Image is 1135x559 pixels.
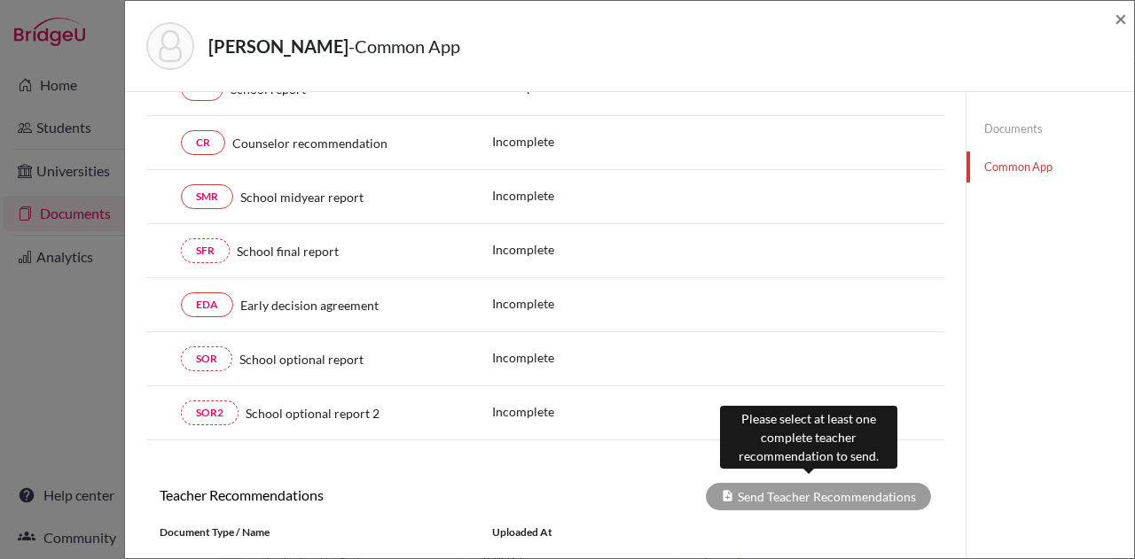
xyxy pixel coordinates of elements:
span: × [1115,5,1127,31]
a: CR [181,130,225,155]
strong: [PERSON_NAME] [208,35,348,57]
a: SMR [181,184,233,209]
a: SOR [181,346,232,371]
p: Incomplete [492,294,675,313]
span: Early decision agreement [240,296,379,314]
div: Send Teacher Recommendations [706,483,931,510]
span: - Common App [348,35,460,57]
div: Please select at least one complete teacher recommendation to send. [720,406,897,469]
div: Document Type / Name [146,524,479,540]
span: School optional report [239,350,364,369]
button: Close [1115,8,1127,29]
h6: Teacher Recommendations [146,486,545,503]
span: Counselor recommendation [232,134,387,152]
p: Incomplete [492,402,675,421]
p: Incomplete [492,348,675,367]
a: EDA [181,292,233,317]
p: Incomplete [492,186,675,205]
span: School final report [237,242,339,260]
span: School optional report 2 [246,404,380,423]
p: Incomplete [492,132,675,151]
a: SFR [181,238,230,263]
a: Common App [967,151,1134,182]
a: Documents [967,113,1134,144]
div: Uploaded at [479,524,745,540]
span: School midyear report [240,188,364,206]
p: Incomplete [492,240,675,259]
a: SOR2 [181,400,239,425]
